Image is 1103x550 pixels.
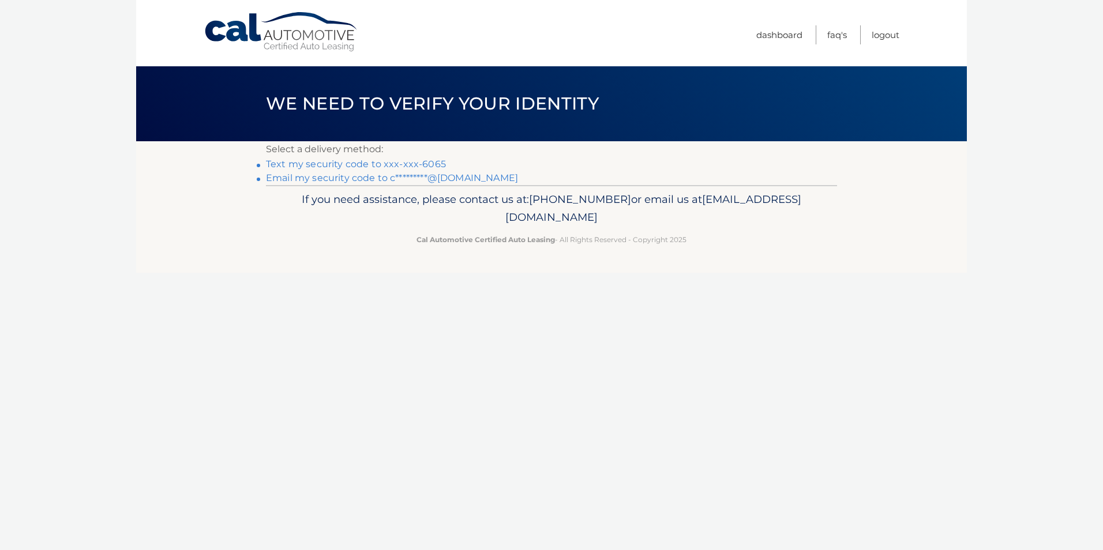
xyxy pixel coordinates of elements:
[417,235,555,244] strong: Cal Automotive Certified Auto Leasing
[266,172,518,183] a: Email my security code to c*********@[DOMAIN_NAME]
[827,25,847,44] a: FAQ's
[266,93,599,114] span: We need to verify your identity
[266,141,837,157] p: Select a delivery method:
[204,12,359,52] a: Cal Automotive
[756,25,802,44] a: Dashboard
[529,193,631,206] span: [PHONE_NUMBER]
[266,159,446,169] a: Text my security code to xxx-xxx-6065
[273,190,830,227] p: If you need assistance, please contact us at: or email us at
[273,233,830,246] p: - All Rights Reserved - Copyright 2025
[872,25,899,44] a: Logout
